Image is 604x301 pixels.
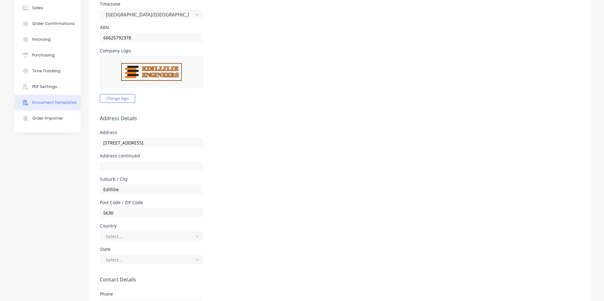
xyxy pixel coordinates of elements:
div: Company Logo [100,49,203,53]
button: Change logo [100,94,135,103]
button: Time Tracking [15,63,81,79]
div: Purchasing [32,52,55,58]
button: Order Importer [15,110,81,126]
button: PDF Settings [15,79,81,95]
div: Order Importer [32,115,63,121]
div: Phone [100,292,203,296]
button: Purchasing [15,47,81,63]
button: Invoicing [15,32,81,47]
div: Post Code / ZIP Code [100,200,203,205]
button: Order Confirmations [15,16,81,32]
div: Address [100,130,203,135]
div: Document templates [32,100,77,105]
div: Address continued [100,154,203,158]
div: PDF Settings [32,84,57,90]
div: Invoicing [32,37,51,42]
div: Country [100,224,203,228]
div: Timezone [100,2,203,6]
div: State [100,247,203,251]
div: Sales [32,5,43,11]
h5: Address Details [100,115,580,121]
div: Order Confirmations [32,21,75,27]
div: Suburb / City [100,177,203,181]
h5: Contact Details [100,277,580,283]
div: ABN [100,25,203,30]
div: Time Tracking [32,68,60,74]
button: Document templates [15,95,81,110]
